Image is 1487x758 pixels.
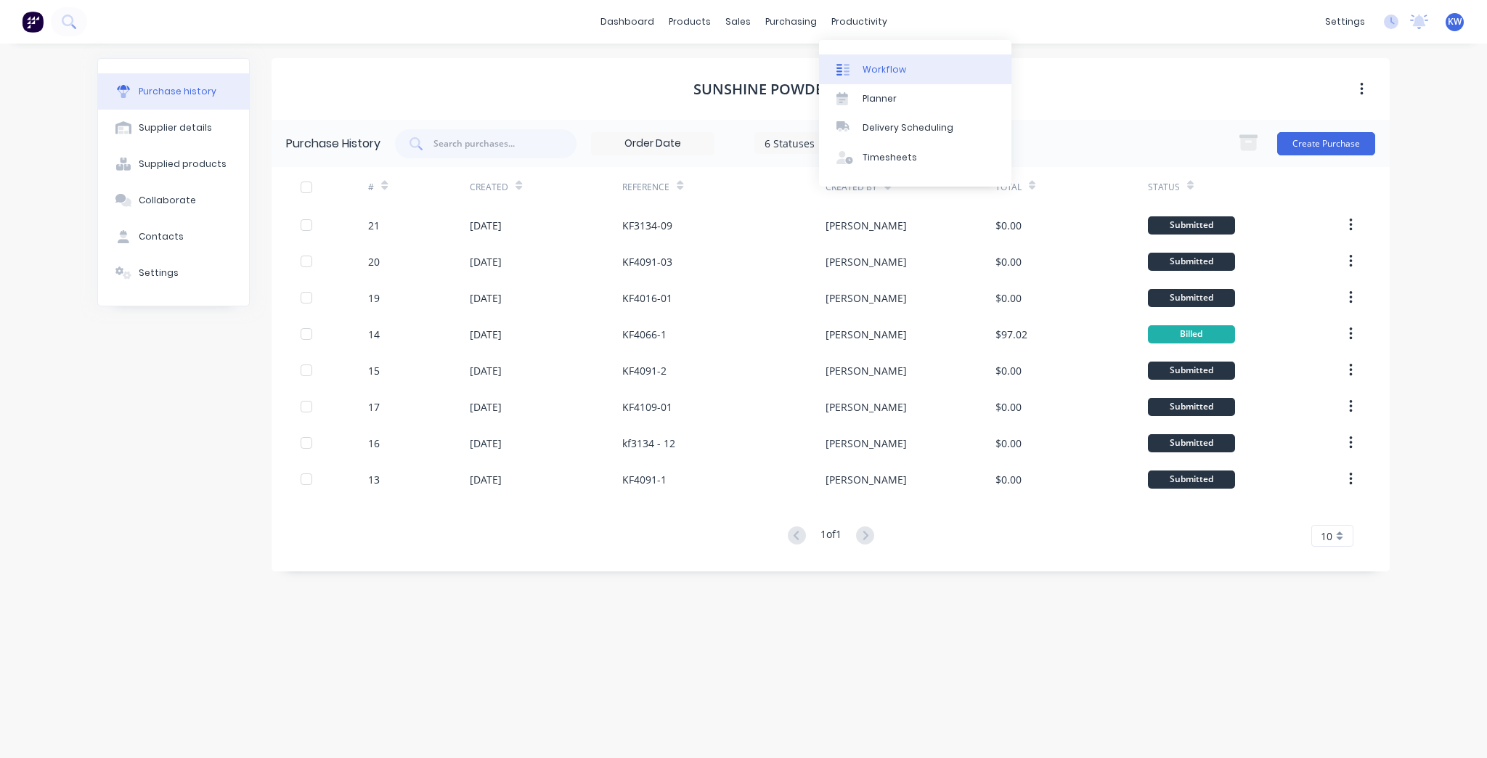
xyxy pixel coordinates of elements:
[819,113,1011,142] a: Delivery Scheduling
[820,526,842,546] div: 1 of 1
[139,194,196,207] div: Collaborate
[368,363,380,378] div: 15
[1148,470,1235,489] div: Submitted
[368,218,380,233] div: 21
[863,92,897,105] div: Planner
[622,472,667,487] div: KF4091-1
[139,266,179,280] div: Settings
[826,472,907,487] div: [PERSON_NAME]
[98,255,249,291] button: Settings
[1148,434,1235,452] div: Submitted
[592,133,714,155] input: Order Date
[995,327,1027,342] div: $97.02
[368,327,380,342] div: 14
[470,254,502,269] div: [DATE]
[470,181,508,194] div: Created
[1148,253,1235,271] div: Submitted
[863,63,906,76] div: Workflow
[470,363,502,378] div: [DATE]
[622,290,672,306] div: KF4016-01
[826,327,907,342] div: [PERSON_NAME]
[593,11,661,33] a: dashboard
[286,135,380,152] div: Purchase History
[1148,289,1235,307] div: Submitted
[368,290,380,306] div: 19
[622,218,672,233] div: KF3134-09
[470,436,502,451] div: [DATE]
[765,135,868,150] div: 6 Statuses
[22,11,44,33] img: Factory
[470,472,502,487] div: [DATE]
[139,121,212,134] div: Supplier details
[995,218,1022,233] div: $0.00
[1318,11,1372,33] div: settings
[661,11,718,33] div: products
[470,399,502,415] div: [DATE]
[863,121,953,134] div: Delivery Scheduling
[470,290,502,306] div: [DATE]
[863,151,917,164] div: Timesheets
[1148,181,1180,194] div: Status
[995,290,1022,306] div: $0.00
[1148,216,1235,235] div: Submitted
[995,472,1022,487] div: $0.00
[622,181,669,194] div: Reference
[98,219,249,255] button: Contacts
[139,158,227,171] div: Supplied products
[1148,362,1235,380] div: Submitted
[995,399,1022,415] div: $0.00
[139,230,184,243] div: Contacts
[826,399,907,415] div: [PERSON_NAME]
[826,436,907,451] div: [PERSON_NAME]
[470,327,502,342] div: [DATE]
[758,11,824,33] div: purchasing
[368,181,374,194] div: #
[98,182,249,219] button: Collaborate
[368,436,380,451] div: 16
[819,84,1011,113] a: Planner
[368,399,380,415] div: 17
[622,254,672,269] div: KF4091-03
[826,254,907,269] div: [PERSON_NAME]
[824,11,895,33] div: productivity
[1321,529,1332,544] span: 10
[98,110,249,146] button: Supplier details
[995,363,1022,378] div: $0.00
[622,363,667,378] div: KF4091-2
[826,290,907,306] div: [PERSON_NAME]
[368,472,380,487] div: 13
[995,254,1022,269] div: $0.00
[622,399,672,415] div: KF4109-01
[368,254,380,269] div: 20
[622,436,675,451] div: kf3134 - 12
[819,143,1011,172] a: Timesheets
[1277,132,1375,155] button: Create Purchase
[1148,325,1235,343] div: Billed
[718,11,758,33] div: sales
[98,73,249,110] button: Purchase history
[819,54,1011,83] a: Workflow
[1448,15,1462,28] span: KW
[826,363,907,378] div: [PERSON_NAME]
[433,137,551,150] input: Search purchases...
[622,327,667,342] div: KF4066-1
[826,218,907,233] div: [PERSON_NAME]
[98,146,249,182] button: Supplied products
[1148,398,1235,416] div: Submitted
[139,85,216,98] div: Purchase history
[470,218,502,233] div: [DATE]
[693,81,968,98] h1: Sunshine Powder Coatings Pty Ltd
[995,436,1022,451] div: $0.00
